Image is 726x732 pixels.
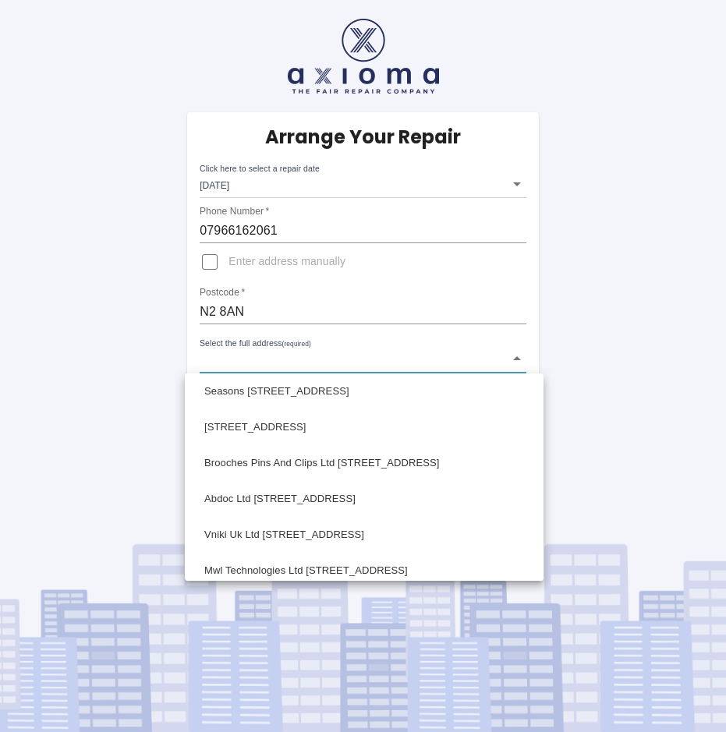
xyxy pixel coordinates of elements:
li: [STREET_ADDRESS] [189,409,540,445]
li: Brooches Pins And Clips Ltd [STREET_ADDRESS] [189,445,540,481]
li: Mwl Technologies Ltd [STREET_ADDRESS] [189,553,540,589]
li: Vniki Uk Ltd [STREET_ADDRESS] [189,517,540,553]
li: Seasons [STREET_ADDRESS] [189,373,540,409]
li: Abdoc Ltd [STREET_ADDRESS] [189,481,540,517]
